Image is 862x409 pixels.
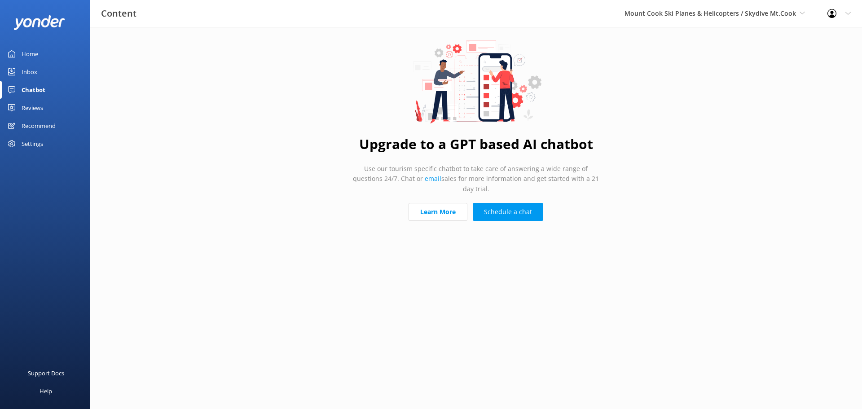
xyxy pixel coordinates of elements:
img: yonder-white-logo.png [13,15,65,30]
p: Use our tourism specific chatbot to take care of answering a wide range of questions 24/7. Chat o... [352,164,600,194]
a: Learn More [409,203,467,221]
div: Chatbot [22,81,45,99]
div: Home [22,45,38,63]
div: Recommend [22,117,56,135]
div: Reviews [22,99,43,117]
a: Schedule a chat [473,203,543,221]
div: Inbox [22,63,37,81]
h1: Upgrade to a GPT based AI chatbot [359,133,593,155]
div: Support Docs [28,364,64,382]
div: Help [40,382,52,400]
a: email [425,174,441,183]
span: Mount Cook Ski Planes & Helicopters / Skydive Mt.Cook [625,9,796,18]
h3: Content [101,6,136,21]
div: Settings [22,135,43,153]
